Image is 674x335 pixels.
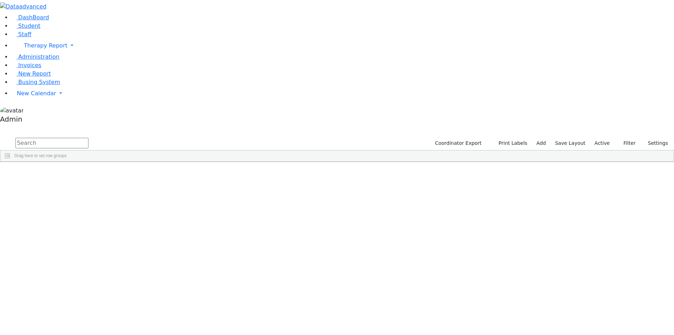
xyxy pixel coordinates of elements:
span: Therapy Report [24,42,67,49]
a: New Report [11,70,51,77]
button: Filter [614,138,639,149]
button: Coordinator Export [430,138,485,149]
span: New Report [18,70,51,77]
button: Print Labels [490,138,530,149]
input: Search [15,138,88,148]
span: New Calendar [17,90,56,97]
a: Add [533,138,549,149]
a: Student [11,22,40,29]
span: Staff [18,31,31,38]
span: Invoices [18,62,41,69]
a: DashBoard [11,14,49,21]
a: Administration [11,53,59,60]
a: Invoices [11,62,41,69]
button: Save Layout [552,138,588,149]
a: Staff [11,31,31,38]
label: Active [592,138,613,149]
span: Drag here to set row groups [14,153,67,158]
span: Busing System [18,79,60,85]
span: Student [18,22,40,29]
a: Busing System [11,79,60,85]
a: Therapy Report [11,39,674,53]
span: Administration [18,53,59,60]
a: New Calendar [11,86,674,101]
span: DashBoard [18,14,49,21]
button: Settings [639,138,671,149]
